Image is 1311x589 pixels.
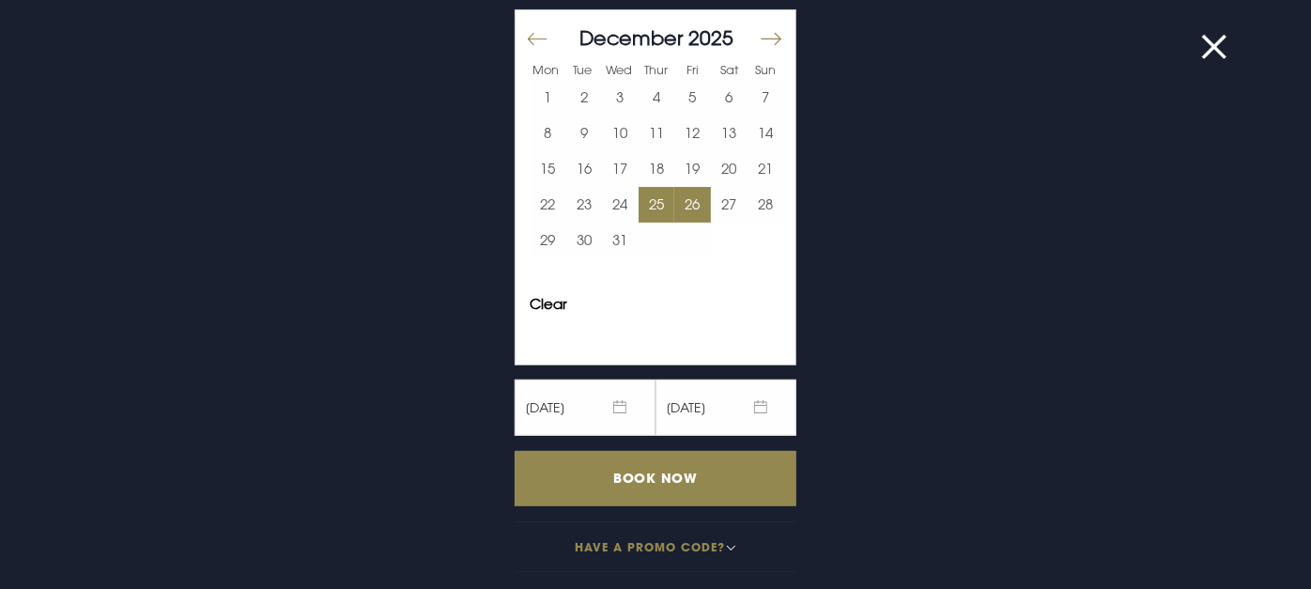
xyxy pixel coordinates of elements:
[602,80,639,116] td: Choose Wednesday, December 3, 2025 as your end date.
[602,116,639,151] button: 10
[639,151,675,187] button: 18
[639,187,675,223] td: Selected. Thursday, December 25, 2025
[566,116,603,151] button: 9
[711,116,748,151] button: 13
[747,80,783,116] td: Choose Sunday, December 7, 2025 as your end date.
[530,223,566,258] button: 29
[639,187,675,223] button: 25
[530,116,566,151] button: 8
[674,80,711,116] button: 5
[566,151,603,187] button: 16
[566,80,603,116] button: 2
[602,223,639,258] td: Choose Wednesday, December 31, 2025 as your end date.
[515,380,655,436] span: [DATE]
[566,187,603,223] td: Choose Tuesday, December 23, 2025 as your end date.
[639,80,675,116] button: 4
[530,80,566,116] td: Choose Monday, December 1, 2025 as your end date.
[674,151,711,187] button: 19
[602,116,639,151] td: Choose Wednesday, December 10, 2025 as your end date.
[530,297,567,311] button: Clear
[530,223,566,258] td: Choose Monday, December 29, 2025 as your end date.
[639,80,675,116] td: Choose Thursday, December 4, 2025 as your end date.
[530,80,566,116] button: 1
[674,187,711,223] td: Choose Friday, December 26, 2025 as your end date.
[530,116,566,151] td: Choose Monday, December 8, 2025 as your end date.
[566,223,603,258] button: 30
[674,80,711,116] td: Choose Friday, December 5, 2025 as your end date.
[527,19,549,58] button: Move backward to switch to the previous month.
[711,151,748,187] td: Choose Saturday, December 20, 2025 as your end date.
[639,116,675,151] td: Choose Thursday, December 11, 2025 as your end date.
[602,80,639,116] button: 3
[515,521,796,572] button: Have a promo code?
[530,151,566,187] button: 15
[711,151,748,187] button: 20
[602,187,639,223] button: 24
[711,187,748,223] button: 27
[711,116,748,151] td: Choose Saturday, December 13, 2025 as your end date.
[602,151,639,187] td: Choose Wednesday, December 17, 2025 as your end date.
[674,116,711,151] td: Choose Friday, December 12, 2025 as your end date.
[566,116,603,151] td: Choose Tuesday, December 9, 2025 as your end date.
[711,80,748,116] td: Choose Saturday, December 6, 2025 as your end date.
[566,80,603,116] td: Choose Tuesday, December 2, 2025 as your end date.
[530,151,566,187] td: Choose Monday, December 15, 2025 as your end date.
[747,116,783,151] button: 14
[566,223,603,258] td: Choose Tuesday, December 30, 2025 as your end date.
[711,187,748,223] td: Choose Saturday, December 27, 2025 as your end date.
[747,187,783,223] button: 28
[639,151,675,187] td: Choose Thursday, December 18, 2025 as your end date.
[674,151,711,187] td: Choose Friday, December 19, 2025 as your end date.
[530,187,566,223] button: 22
[655,380,796,436] span: [DATE]
[711,80,748,116] button: 6
[566,187,603,223] button: 23
[688,25,733,50] span: 2025
[674,116,711,151] button: 12
[747,116,783,151] td: Choose Sunday, December 14, 2025 as your end date.
[579,25,683,50] span: December
[602,187,639,223] td: Choose Wednesday, December 24, 2025 as your end date.
[747,187,783,223] td: Choose Sunday, December 28, 2025 as your end date.
[674,187,711,223] button: 26
[639,116,675,151] button: 11
[747,80,783,116] button: 7
[602,223,639,258] button: 31
[602,151,639,187] button: 17
[530,187,566,223] td: Choose Monday, December 22, 2025 as your end date.
[747,151,783,187] button: 21
[759,19,781,58] button: Move forward to switch to the next month.
[515,451,796,506] input: Book Now
[747,151,783,187] td: Choose Sunday, December 21, 2025 as your end date.
[566,151,603,187] td: Choose Tuesday, December 16, 2025 as your end date.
